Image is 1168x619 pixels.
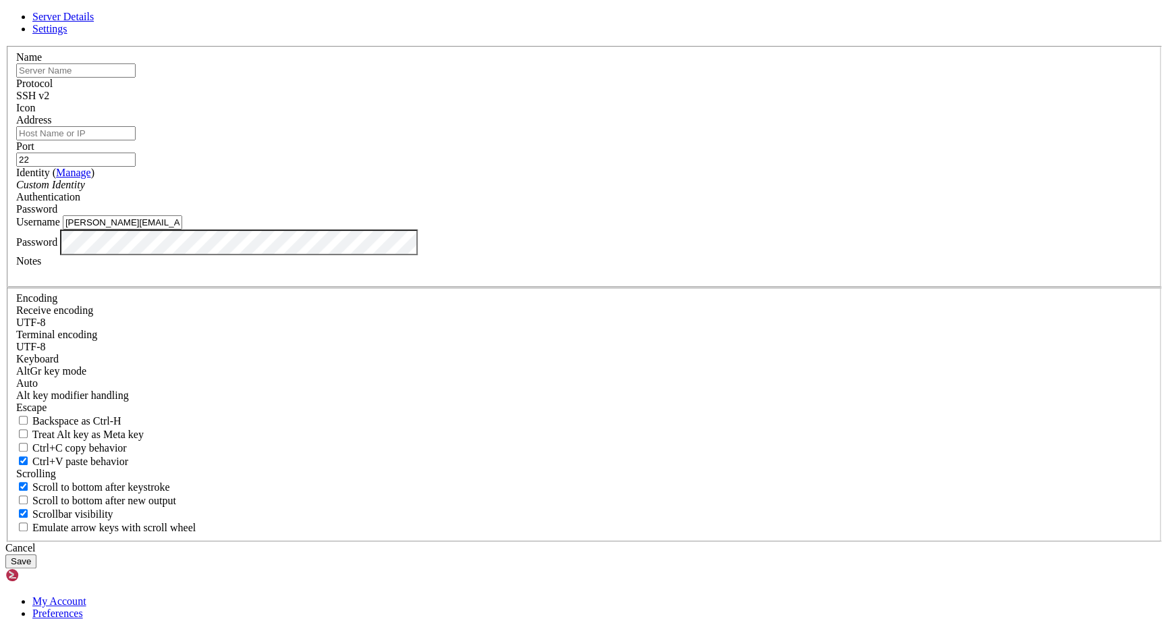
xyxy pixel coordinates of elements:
span: UTF-8 [16,341,46,352]
div: SSH v2 [16,90,1152,102]
div: Cancel [5,542,1163,554]
span: Scroll to bottom after keystroke [32,481,170,493]
input: Ctrl+C copy behavior [19,443,28,452]
input: Treat Alt key as Meta key [19,429,28,438]
span: Treat Alt key as Meta key [32,429,144,440]
input: Login Username [63,215,182,230]
label: Keyboard [16,353,59,365]
input: Emulate arrow keys with scroll wheel [19,522,28,531]
label: Controls how the Alt key is handled. Escape: Send an ESC prefix. 8-Bit: Add 128 to the typed char... [16,389,129,401]
span: Ctrl+V paste behavior [32,456,128,467]
label: Password [16,236,57,247]
div: Password [16,203,1152,215]
span: SSH v2 [16,90,49,101]
label: Ctrl+V pastes if true, sends ^V to host if false. Ctrl+Shift+V sends ^V to host if true, pastes i... [16,456,128,467]
label: Authentication [16,191,80,203]
input: Port Number [16,153,136,167]
label: Protocol [16,78,53,89]
span: Auto [16,377,38,389]
div: Auto [16,377,1152,389]
input: Scroll to bottom after keystroke [19,482,28,491]
label: Scroll to bottom after new output. [16,495,176,506]
label: The vertical scrollbar mode. [16,508,113,520]
img: Shellngn [5,568,83,582]
a: Preferences [32,608,83,619]
label: Encoding [16,292,57,304]
div: Escape [16,402,1152,414]
a: Settings [32,23,67,34]
label: When using the alternative screen buffer, and DECCKM (Application Cursor Keys) is active, mouse w... [16,522,196,533]
button: Save [5,554,36,568]
label: Identity [16,167,94,178]
label: If true, the backspace should send BS ('\x08', aka ^H). Otherwise the backspace key should send '... [16,415,121,427]
input: Backspace as Ctrl-H [19,416,28,425]
label: Whether to scroll to the bottom on any keystroke. [16,481,170,493]
i: Custom Identity [16,179,85,190]
label: Port [16,140,34,152]
label: The default terminal encoding. ISO-2022 enables character map translations (like graphics maps). ... [16,329,97,340]
a: Server Details [32,11,94,22]
a: Manage [56,167,91,178]
span: Ctrl+C copy behavior [32,442,127,454]
span: Password [16,203,57,215]
span: ( ) [53,167,94,178]
div: UTF-8 [16,317,1152,329]
label: Icon [16,102,35,113]
label: Whether the Alt key acts as a Meta key or as a distinct Alt key. [16,429,144,440]
input: Ctrl+V paste behavior [19,456,28,465]
input: Scrollbar visibility [19,509,28,518]
input: Host Name or IP [16,126,136,140]
label: Address [16,114,51,126]
label: Scrolling [16,468,56,479]
label: Set the expected encoding for data received from the host. If the encodings do not match, visual ... [16,304,93,316]
label: Name [16,51,42,63]
span: Emulate arrow keys with scroll wheel [32,522,196,533]
label: Set the expected encoding for data received from the host. If the encodings do not match, visual ... [16,365,86,377]
span: Scroll to bottom after new output [32,495,176,506]
span: Escape [16,402,47,413]
a: My Account [32,595,86,607]
span: UTF-8 [16,317,46,328]
span: Backspace as Ctrl-H [32,415,121,427]
input: Scroll to bottom after new output [19,495,28,504]
div: UTF-8 [16,341,1152,353]
span: Scrollbar visibility [32,508,113,520]
div: Custom Identity [16,179,1152,191]
label: Ctrl-C copies if true, send ^C to host if false. Ctrl-Shift-C sends ^C to host if true, copies if... [16,442,127,454]
input: Server Name [16,63,136,78]
label: Notes [16,255,41,267]
label: Username [16,216,60,227]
